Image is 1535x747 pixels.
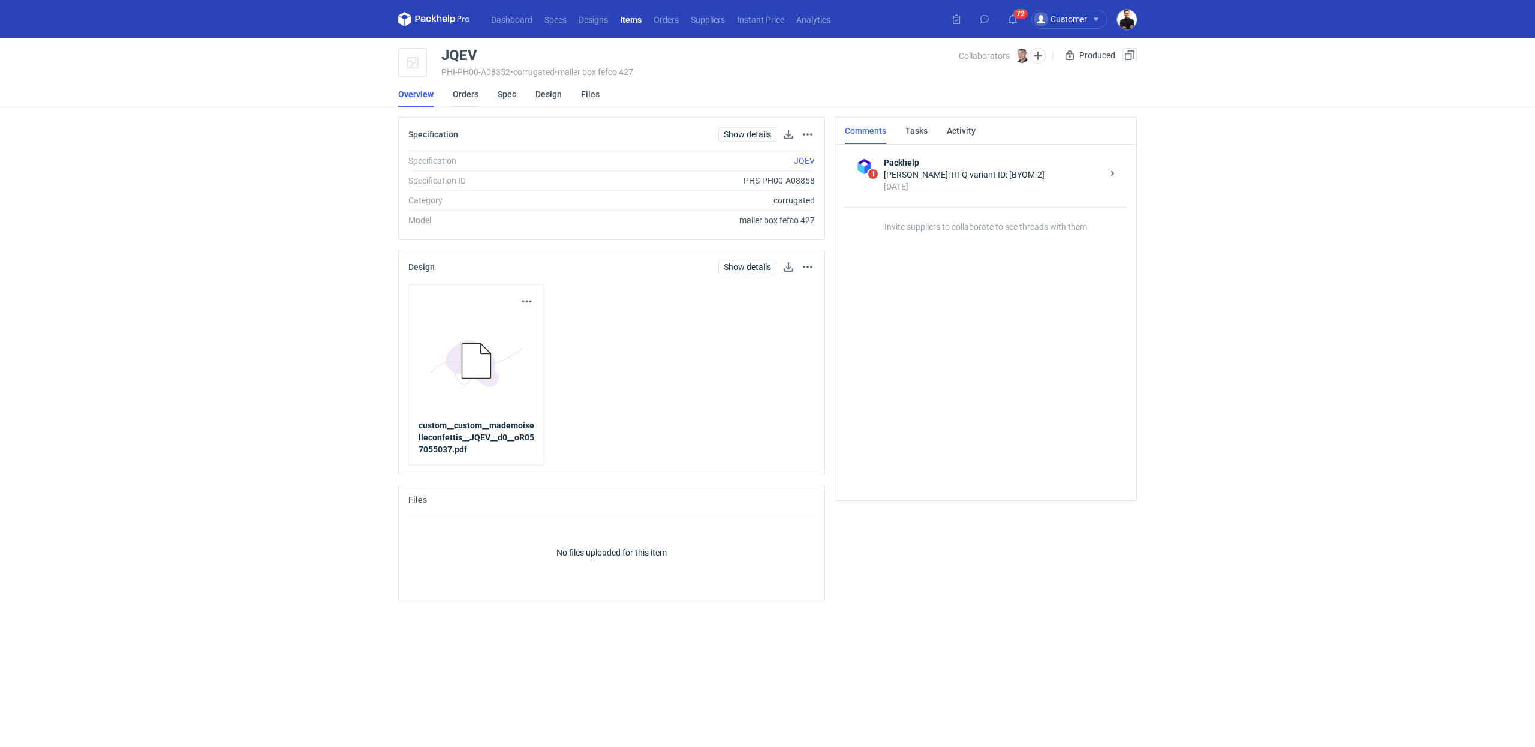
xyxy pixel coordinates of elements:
img: Tomasz Kubiak [1117,10,1137,29]
a: Orders [453,81,478,107]
img: Packhelp [854,157,874,176]
a: Designs [573,12,614,26]
p: No files uploaded for this item [556,547,667,559]
a: Instant Price [731,12,790,26]
button: 72 [1003,10,1022,29]
a: Tasks [905,118,928,144]
h2: Files [408,495,427,505]
div: PHI-PH00-A08352 [441,67,959,77]
a: Overview [398,81,434,107]
button: Download design [781,260,796,274]
div: corrugated [571,194,815,206]
a: JQEV [794,156,815,166]
button: Actions [800,127,815,142]
div: [DATE] [884,181,1103,193]
a: Show details [718,127,776,142]
img: Maciej Sikora [1015,49,1029,63]
a: Dashboard [485,12,538,26]
button: Actions [800,260,815,274]
button: Customer [1031,10,1117,29]
button: Duplicate Item [1122,48,1137,62]
button: Edit collaborators [1030,48,1046,64]
a: Show details [718,260,776,274]
a: Spec [498,81,516,107]
div: JQEV [441,48,477,62]
h2: Design [408,262,435,272]
h2: Specification [408,130,458,139]
a: Files [581,81,600,107]
span: • corrugated [510,67,555,77]
p: Invite suppliers to collaborate to see threads with them [845,207,1127,232]
div: Specification ID [408,175,571,187]
a: Activity [947,118,976,144]
div: Customer [1034,12,1087,26]
strong: custom__custom__mademoiselleconfettis__JQEV__d0__oR057055037.pdf [419,421,534,454]
a: custom__custom__mademoiselleconfettis__JQEV__d0__oR057055037.pdf [419,419,534,455]
a: Specs [538,12,573,26]
a: Design [535,81,562,107]
a: Items [614,12,648,26]
a: Orders [648,12,685,26]
div: mailer box fefco 427 [571,214,815,226]
a: Comments [845,118,886,144]
div: Produced [1063,48,1118,62]
div: [PERSON_NAME]: RFQ variant ID: [BYOM-2] [884,169,1103,181]
span: 1 [868,169,878,179]
button: Download specification [781,127,796,142]
a: Suppliers [685,12,731,26]
div: Category [408,194,571,206]
span: • mailer box fefco 427 [555,67,633,77]
a: Analytics [790,12,836,26]
span: Collaborators [959,51,1010,61]
div: PHS-PH00-A08858 [571,175,815,187]
div: Model [408,214,571,226]
button: Actions [520,295,534,309]
svg: Packhelp Pro [398,12,470,26]
strong: Packhelp [884,157,1103,169]
div: Specification [408,155,571,167]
